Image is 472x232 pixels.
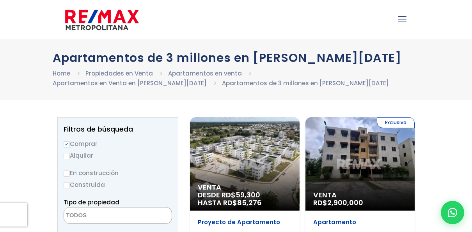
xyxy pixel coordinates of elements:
span: 59,300 [236,190,260,200]
input: Construida [64,182,70,188]
span: RD$ [313,198,363,207]
a: Apartamentos en venta [168,69,242,77]
a: Home [53,69,70,77]
li: Apartamentos de 3 millones en [PERSON_NAME][DATE] [222,78,389,88]
label: Construida [64,180,172,190]
a: mobile menu [396,13,409,26]
input: En construcción [64,170,70,177]
span: 2,900,000 [327,198,363,207]
textarea: Search [64,207,140,224]
img: remax-metropolitana-logo [65,8,139,32]
h2: Filtros de búsqueda [64,125,172,133]
span: Tipo de propiedad [64,198,119,206]
p: Proyecto de Apartamento [198,218,292,226]
input: Comprar [64,141,70,148]
a: Apartamentos en Venta en [PERSON_NAME][DATE] [53,79,207,87]
label: Alquilar [64,151,172,160]
span: Exclusiva [377,117,415,128]
p: Apartamento [313,218,407,226]
h1: Apartamentos de 3 millones en [PERSON_NAME][DATE] [53,51,419,65]
span: Venta [313,191,407,199]
span: HASTA RD$ [198,199,292,207]
a: Propiedades en Venta [85,69,153,77]
span: DESDE RD$ [198,191,292,207]
input: Alquilar [64,153,70,159]
label: Comprar [64,139,172,149]
span: Venta [198,183,292,191]
label: En construcción [64,168,172,178]
span: 85,276 [237,198,262,207]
